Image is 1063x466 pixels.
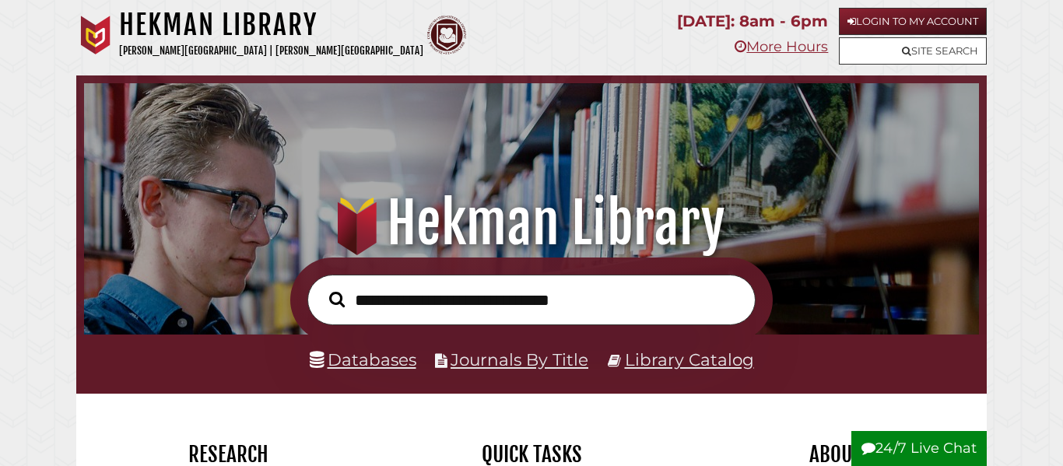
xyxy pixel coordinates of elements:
a: Journals By Title [451,349,588,370]
a: Library Catalog [625,349,754,370]
i: Search [329,291,345,308]
p: [DATE]: 8am - 6pm [677,8,828,35]
a: Login to My Account [839,8,987,35]
a: Site Search [839,37,987,65]
p: [PERSON_NAME][GEOGRAPHIC_DATA] | [PERSON_NAME][GEOGRAPHIC_DATA] [119,42,423,60]
img: Calvin University [76,16,115,54]
a: Databases [310,349,416,370]
h1: Hekman Library [119,8,423,42]
h1: Hekman Library [100,189,963,258]
button: Search [321,287,353,311]
img: Calvin Theological Seminary [427,16,466,54]
a: More Hours [735,38,828,55]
